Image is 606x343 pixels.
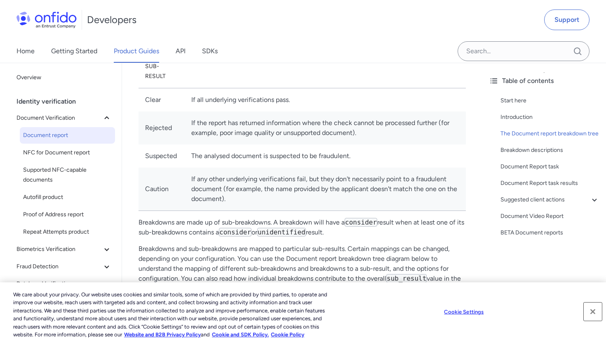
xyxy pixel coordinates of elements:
[16,73,112,83] span: Overview
[23,165,112,185] span: Supported NFC-capable documents
[139,218,466,237] p: Breakdowns are made up of sub-breakdowns. A breakdown will have a result when at least one of its...
[219,228,251,237] code: consider
[345,218,377,227] code: consider
[139,111,185,144] td: Rejected
[386,274,427,283] code: sub_result
[500,129,599,139] a: The Document report breakdown tree
[500,195,599,205] a: Suggested client actions
[23,227,112,237] span: Repeat Attempts product
[185,168,466,211] td: If any other underlying verifications fail, but they don't necessarily point to a fraudulent docu...
[500,162,599,172] a: Document Report task
[16,262,102,272] span: Fraud Detection
[51,40,97,63] a: Getting Started
[13,291,334,339] div: We care about your privacy. Our website uses cookies and similar tools, some of which are provide...
[185,88,466,111] td: If all underlying verifications pass.
[176,40,186,63] a: API
[23,210,112,220] span: Proof of Address report
[584,303,602,321] button: Close
[20,162,115,188] a: Supported NFC-capable documents
[16,113,102,123] span: Document Verification
[114,40,159,63] a: Product Guides
[16,40,35,63] a: Home
[139,144,185,168] td: Suspected
[139,88,185,111] td: Clear
[13,110,115,126] button: Document Verification
[23,192,112,202] span: Autofill product
[500,112,599,122] a: Introduction
[257,228,306,237] code: unidentified
[13,258,115,275] button: Fraud Detection
[20,127,115,144] a: Document report
[185,144,466,168] td: The analysed document is suspected to be fraudulent.
[16,279,102,289] span: Database Verification
[544,9,590,30] a: Support
[202,40,218,63] a: SDKs
[20,189,115,206] a: Autofill product
[124,331,201,338] a: More information about our cookie policy., opens in a new tab
[500,96,599,106] a: Start here
[500,178,599,188] a: Document Report task results
[185,111,466,144] td: If the report has returned information where the check cannot be processed further (for example, ...
[500,145,599,155] a: Breakdown descriptions
[458,41,590,61] input: Onfido search input field
[20,206,115,223] a: Proof of Address report
[500,211,599,221] a: Document Video Report
[16,244,102,254] span: Biometrics Verification
[16,93,118,110] div: Identity verification
[489,76,599,86] div: Table of contents
[20,224,115,240] a: Repeat Attempts product
[212,331,269,338] a: Cookie and SDK Policy.
[13,69,115,86] a: Overview
[139,55,185,88] th: Sub-result
[139,244,466,293] p: Breakdowns and sub-breakdowns are mapped to particular sub-results. Certain mappings can be chang...
[23,130,112,140] span: Document report
[271,331,304,338] a: Cookie Policy
[20,144,115,161] a: NFC for Document report
[87,13,136,26] h1: Developers
[23,148,112,158] span: NFC for Document report
[438,304,490,320] button: Cookie Settings
[16,12,77,28] img: Onfido Logo
[13,276,115,292] button: Database Verification
[500,228,599,238] a: BETA Document reports
[139,168,185,211] td: Caution
[13,241,115,258] button: Biometrics Verification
